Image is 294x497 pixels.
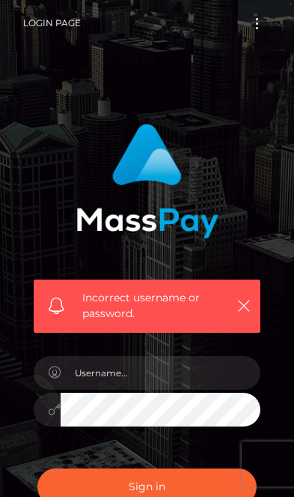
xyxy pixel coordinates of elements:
img: MassPay Login [76,124,218,238]
a: Login Page [23,7,81,39]
button: Toggle navigation [243,13,271,34]
span: Incorrect username or password. [82,290,227,322]
input: Username... [61,356,260,390]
